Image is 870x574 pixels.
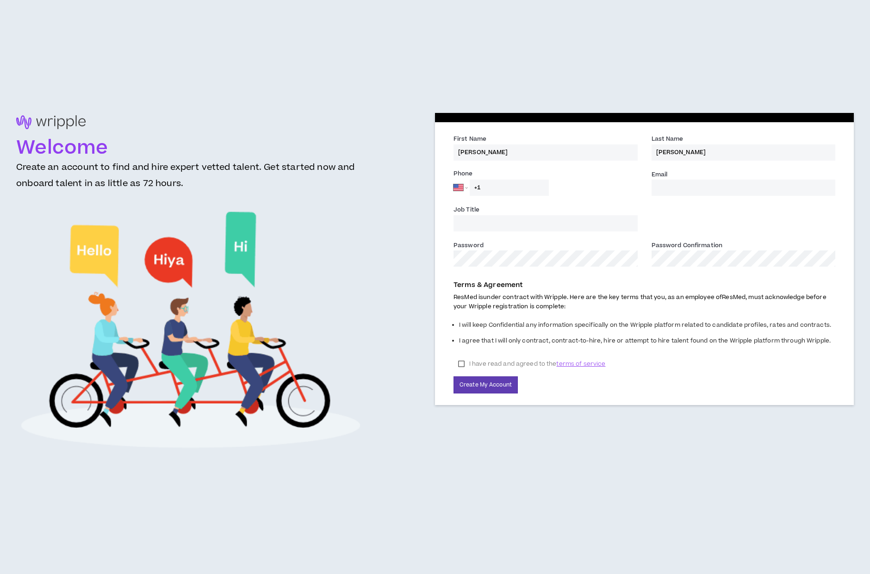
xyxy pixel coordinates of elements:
label: Password [454,241,484,251]
label: Password Confirmation [652,241,723,251]
p: ResMed is under contract with Wripple. Here are the key terms that you, as an employee of ResMed ... [454,293,835,311]
label: First Name [454,135,486,145]
button: Create My Account [454,376,518,393]
label: Phone [454,169,638,180]
span: terms of service [556,359,605,368]
img: Welcome to Wripple [20,199,361,461]
li: I will keep Confidential any information specifically on the Wripple platform related to candidat... [459,318,835,334]
label: Email [652,170,668,181]
h1: Welcome [16,137,365,159]
label: Job Title [454,206,479,216]
li: I agree that I will only contract, contract-to-hire, hire or attempt to hire talent found on the ... [459,334,835,350]
p: Terms & Agreement [454,280,835,290]
label: Last Name [652,135,684,145]
h3: Create an account to find and hire expert vetted talent. Get started now and onboard talent in as... [16,159,365,199]
img: logo-brand.png [16,115,86,134]
label: I have read and agreed to the [454,357,610,371]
